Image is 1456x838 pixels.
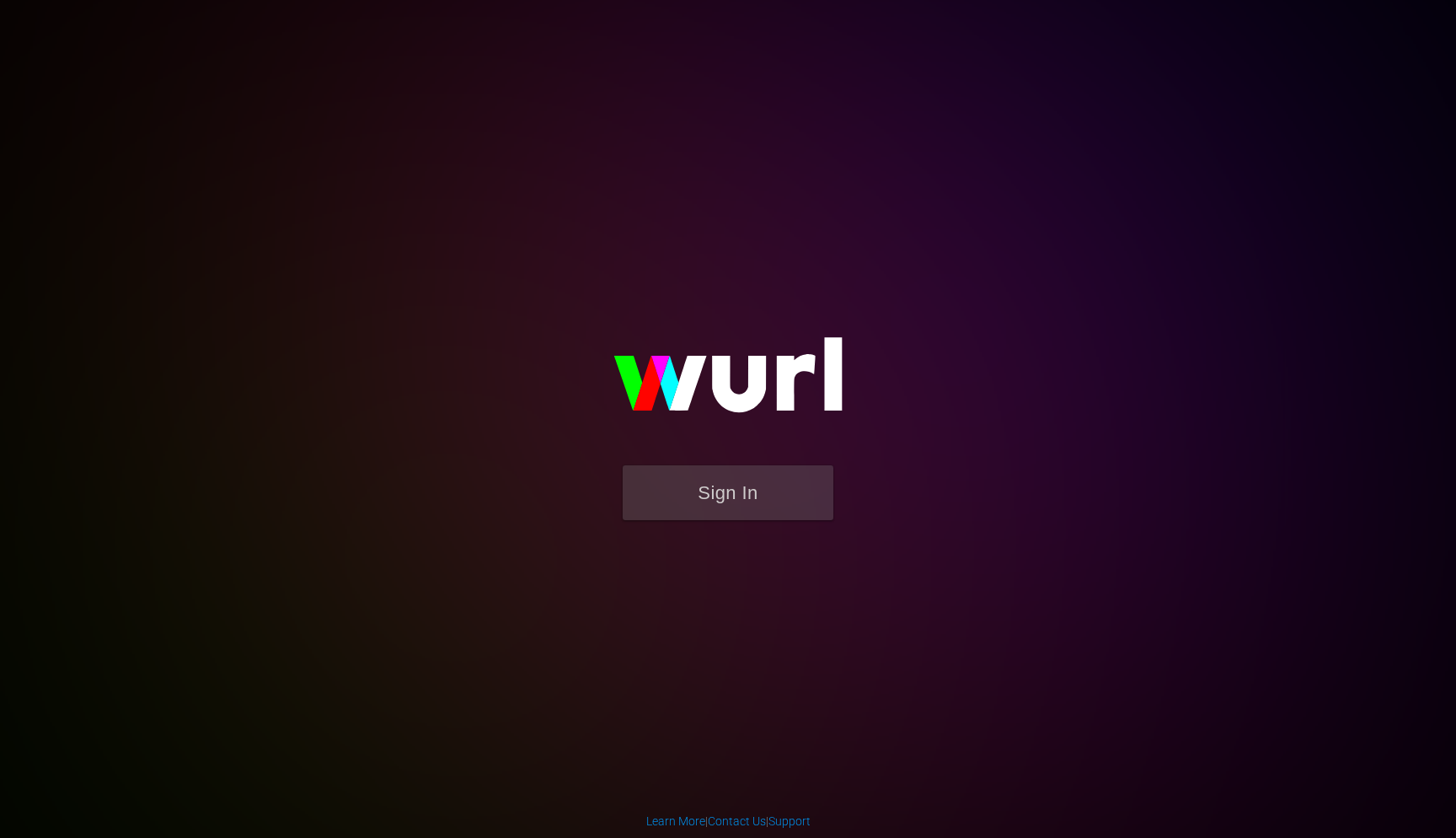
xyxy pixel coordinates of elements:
button: Sign In [623,465,833,520]
a: Learn More [646,814,705,828]
a: Support [768,814,811,828]
div: | | [646,813,811,830]
img: wurl-logo-on-black-223613ac3d8ba8fe6dc639794a292ebdb59501304c7dfd60c99c58986ef67473.svg [559,301,897,465]
a: Contact Us [708,814,766,828]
